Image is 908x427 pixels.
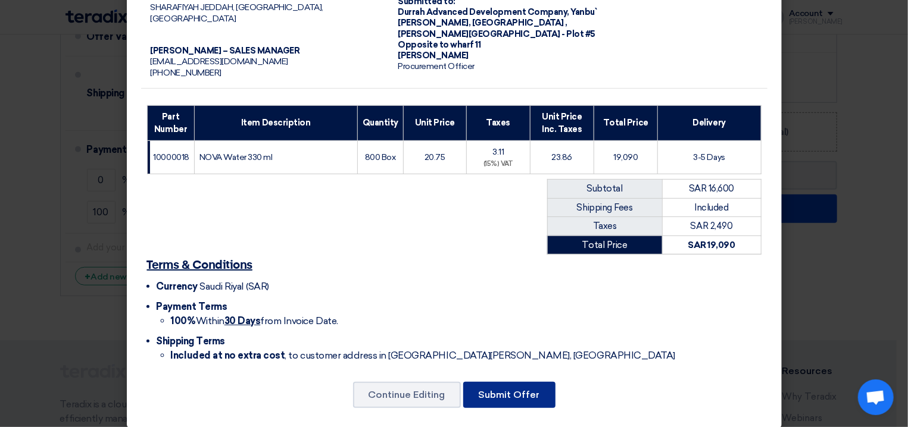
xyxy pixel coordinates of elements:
span: [PHONE_NUMBER] [151,68,221,78]
u: 30 Days [224,315,261,326]
td: Total Price [547,236,662,255]
span: Durrah Advanced Development Company, [398,7,569,17]
button: Continue Editing [353,382,461,408]
span: Shipping Terms [157,335,225,347]
th: Unit Price [403,105,466,140]
u: Terms & Conditions [147,259,252,271]
span: 23.86 [552,152,573,162]
li: , to customer address in [GEOGRAPHIC_DATA][PERSON_NAME], [GEOGRAPHIC_DATA] [171,348,762,363]
div: (15%) VAT [472,159,525,169]
span: Included [695,202,729,213]
span: Yanbu` [PERSON_NAME], [GEOGRAPHIC_DATA] ,[PERSON_NAME][GEOGRAPHIC_DATA] - Plot #5 Opposite to wha... [398,7,597,50]
strong: Included at no extra cost [171,350,285,361]
div: Open chat [858,379,894,415]
span: Currency [157,281,198,292]
strong: SAR 19,090 [688,240,735,250]
span: 19,090 [613,152,638,162]
span: 20.75 [425,152,445,162]
td: SAR 16,600 [662,180,761,199]
span: Saudi Riyal (SAR) [199,281,269,292]
th: Total Price [594,105,657,140]
th: Item Description [194,105,357,140]
span: 3.11 [492,147,504,157]
span: [PERSON_NAME] [398,51,469,61]
span: SAR 2,490 [691,221,733,231]
td: Taxes [547,217,662,236]
td: 10000018 [147,140,194,174]
th: Taxes [466,105,530,140]
span: Within from Invoice Date. [171,315,338,326]
th: Delivery [658,105,761,140]
button: Submit Offer [463,382,556,408]
td: Shipping Fees [547,198,662,217]
th: Unit Price Inc. Taxes [530,105,594,140]
span: SHARAFIYAH JEDDAH, [GEOGRAPHIC_DATA], [GEOGRAPHIC_DATA] [151,2,323,23]
th: Quantity [357,105,403,140]
div: [PERSON_NAME] – SALES MANAGER [151,46,379,56]
th: Part Number [147,105,194,140]
span: [EMAIL_ADDRESS][DOMAIN_NAME] [151,56,289,67]
span: 800 Box [365,152,396,162]
span: 3-5 Days [694,152,725,162]
strong: 100% [171,315,196,326]
span: Payment Terms [157,301,227,312]
span: Procurement Officer [398,61,475,71]
span: NOVA Water 330 ml [199,152,273,162]
td: Subtotal [547,180,662,199]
